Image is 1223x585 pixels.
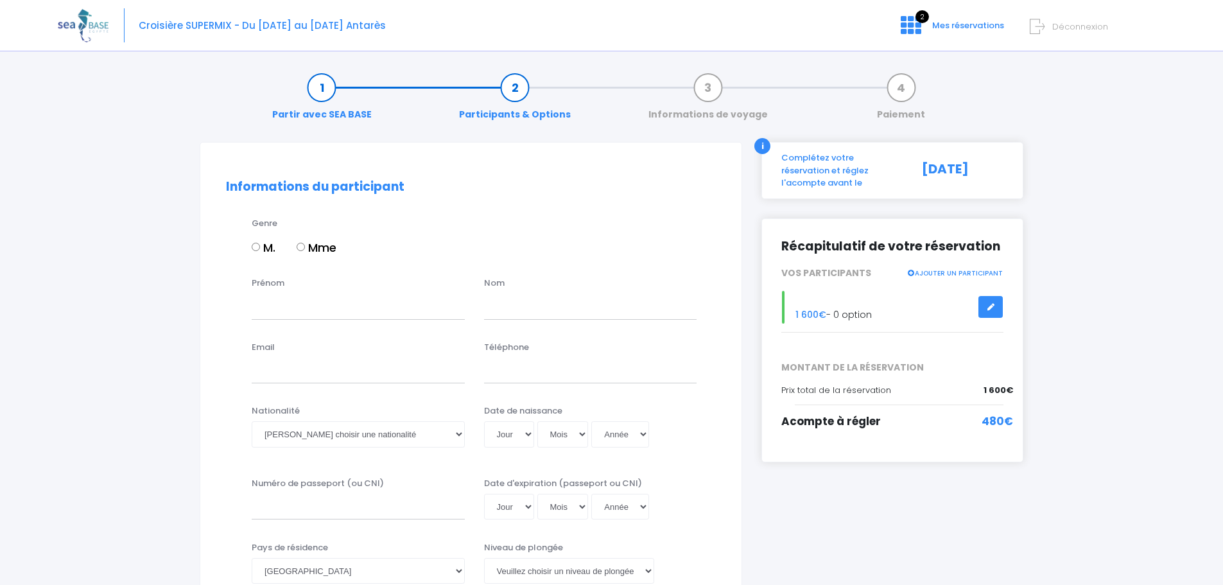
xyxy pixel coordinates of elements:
[252,217,277,230] label: Genre
[266,81,378,121] a: Partir avec SEA BASE
[297,243,305,251] input: Mme
[772,152,912,189] div: Complétez votre réservation et réglez l'acompte avant le
[754,138,770,154] div: i
[984,384,1013,397] span: 1 600€
[1052,21,1108,33] span: Déconnexion
[139,19,386,32] span: Croisière SUPERMIX - Du [DATE] au [DATE] Antarès
[772,266,1013,280] div: VOS PARTICIPANTS
[982,414,1013,430] span: 480€
[912,152,1013,189] div: [DATE]
[252,239,275,256] label: M.
[252,477,384,490] label: Numéro de passeport (ou CNI)
[484,541,563,554] label: Niveau de plongée
[252,277,284,290] label: Prénom
[795,308,826,321] span: 1 600€
[781,384,891,396] span: Prix total de la réservation
[252,541,328,554] label: Pays de résidence
[252,405,300,417] label: Nationalité
[226,180,716,195] h2: Informations du participant
[484,405,562,417] label: Date de naissance
[781,238,1003,254] h2: Récapitulatif de votre réservation
[781,414,881,429] span: Acompte à régler
[642,81,774,121] a: Informations de voyage
[772,291,1013,324] div: - 0 option
[484,477,642,490] label: Date d'expiration (passeport ou CNI)
[453,81,577,121] a: Participants & Options
[906,266,1003,278] a: AJOUTER UN PARTICIPANT
[297,239,336,256] label: Mme
[932,19,1004,31] span: Mes réservations
[484,277,505,290] label: Nom
[252,341,275,354] label: Email
[915,10,929,23] span: 2
[772,361,1013,374] span: MONTANT DE LA RÉSERVATION
[252,243,260,251] input: M.
[890,24,1012,36] a: 2 Mes réservations
[871,81,932,121] a: Paiement
[484,341,529,354] label: Téléphone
